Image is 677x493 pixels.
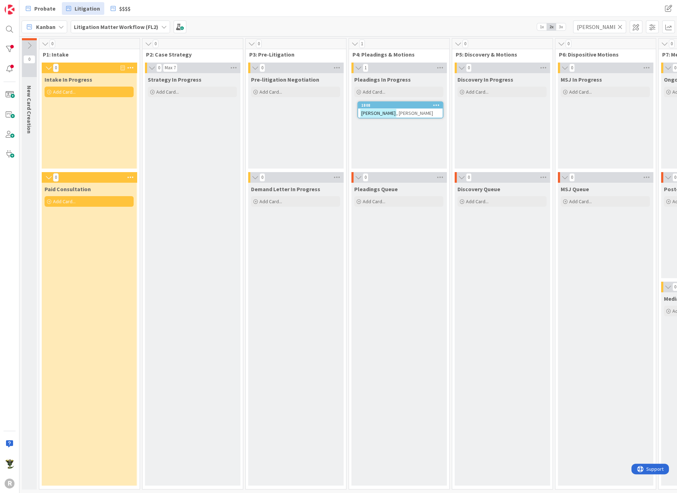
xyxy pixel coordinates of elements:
[23,55,35,64] span: 0
[466,198,489,205] span: Add Card...
[53,173,59,182] span: 0
[259,173,265,182] span: 0
[15,1,32,10] span: Support
[251,186,320,193] span: Demand Letter In Progress
[358,102,443,118] div: 1808[PERSON_NAME], [PERSON_NAME]
[156,64,162,72] span: 0
[53,64,59,72] span: 0
[361,103,443,108] div: 1808
[251,76,319,83] span: Pre-litigation Negotiation
[249,51,337,58] span: P3: Pre-Litigation
[537,23,547,30] span: 1x
[45,186,91,193] span: Paid Consultation
[561,186,589,193] span: MSJ Queue
[358,102,443,108] div: 1808
[359,40,365,48] span: 1
[165,66,176,70] div: Max 7
[556,23,566,30] span: 3x
[354,76,411,83] span: Pleadings In Progress
[669,40,675,48] span: 0
[462,40,468,48] span: 0
[36,23,56,31] span: Kanban
[146,51,234,58] span: P2: Case Strategy
[156,89,179,95] span: Add Card...
[5,479,14,488] div: R
[363,89,385,95] span: Add Card...
[119,4,130,13] span: $$$$
[259,64,265,72] span: 0
[259,89,282,95] span: Add Card...
[363,198,385,205] span: Add Card...
[457,76,513,83] span: Discovery In Progress
[456,51,544,58] span: P5: Discovery & Motions
[573,20,626,33] input: Quick Filter...
[256,40,262,48] span: 0
[45,76,92,83] span: Intake In Progress
[354,186,398,193] span: Pleadings Queue
[547,23,556,30] span: 2x
[148,76,202,83] span: Strategy In Progress
[561,76,602,83] span: MSJ In Progress
[53,198,76,205] span: Add Card...
[62,2,104,15] a: Litigation
[53,89,76,95] span: Add Card...
[559,51,647,58] span: P6: Dispositive Motions
[569,173,575,182] span: 0
[360,109,396,117] mark: [PERSON_NAME]
[5,459,14,469] img: NC
[466,173,472,182] span: 0
[26,86,33,134] span: New Card Creation
[569,198,592,205] span: Add Card...
[34,4,56,13] span: Probate
[396,110,433,116] span: , [PERSON_NAME]
[106,2,135,15] a: $$$$
[43,51,131,58] span: P1: Intake
[22,2,60,15] a: Probate
[363,64,368,72] span: 1
[75,4,100,13] span: Litigation
[5,5,14,14] img: Visit kanbanzone.com
[259,198,282,205] span: Add Card...
[569,89,592,95] span: Add Card...
[466,89,489,95] span: Add Card...
[466,64,472,72] span: 0
[457,186,500,193] span: Discovery Queue
[352,51,440,58] span: P4: Pleadings & Motions
[153,40,158,48] span: 0
[49,40,55,48] span: 0
[566,40,571,48] span: 0
[363,173,368,182] span: 0
[569,64,575,72] span: 0
[74,23,158,30] b: Litigation Matter Workflow (FL2)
